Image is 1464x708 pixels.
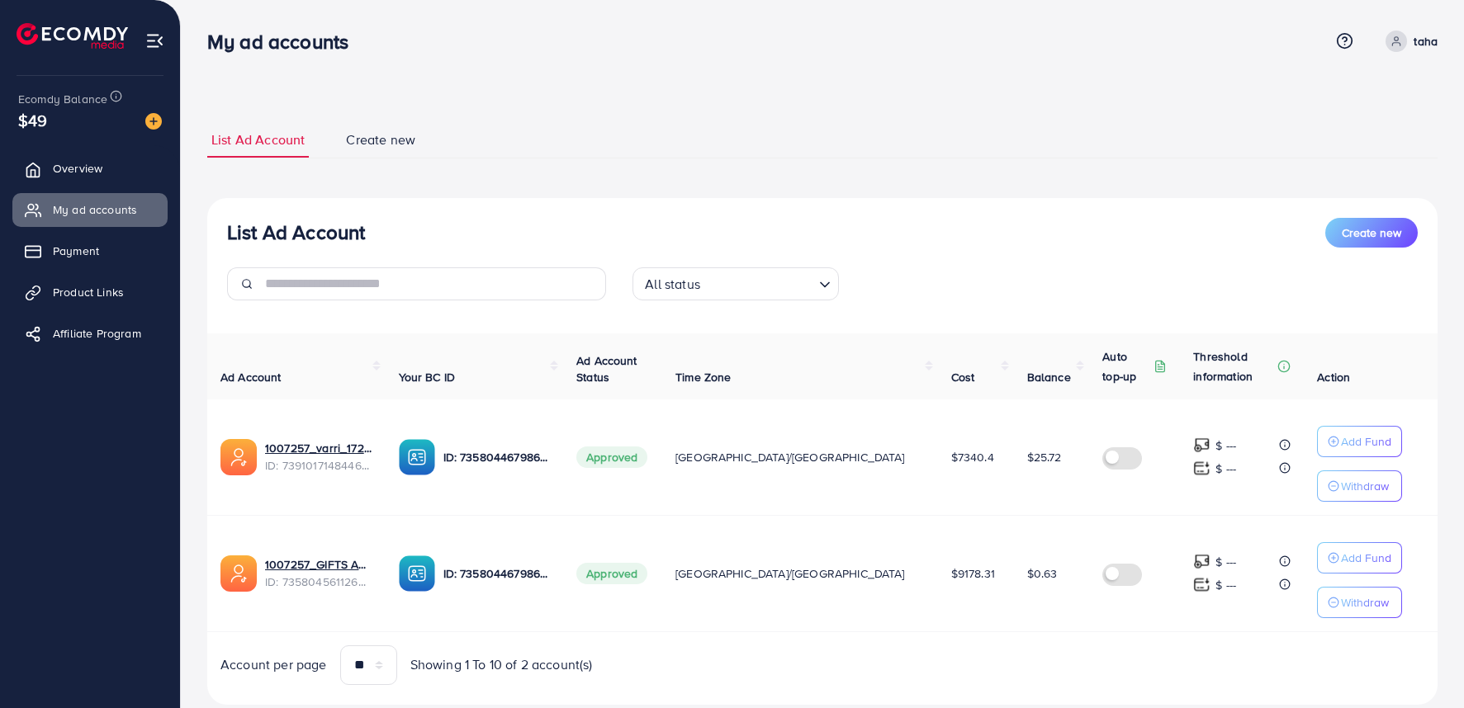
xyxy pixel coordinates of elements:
[12,317,168,350] a: Affiliate Program
[1193,553,1211,570] img: top-up amount
[675,565,905,582] span: [GEOGRAPHIC_DATA]/[GEOGRAPHIC_DATA]
[1379,31,1438,52] a: taha
[12,193,168,226] a: My ad accounts
[53,325,141,342] span: Affiliate Program
[1317,542,1402,573] button: Add Fund
[145,31,164,50] img: menu
[675,369,731,385] span: Time Zone
[443,564,551,583] p: ID: 7358044679864254480
[1317,470,1402,502] button: Withdraw
[633,267,839,300] div: Search for option
[1193,460,1211,477] img: top-up amount
[1215,552,1236,572] p: $ ---
[1341,548,1391,568] p: Add Fund
[145,113,162,130] img: image
[1027,565,1058,582] span: $0.63
[576,446,647,468] span: Approved
[1394,634,1452,696] iframe: Chat
[211,130,305,149] span: List Ad Account
[642,272,704,296] span: All status
[1102,347,1150,386] p: Auto top-up
[1317,587,1402,618] button: Withdraw
[265,573,372,590] span: ID: 7358045611263918081
[1317,426,1402,457] button: Add Fund
[12,234,168,267] a: Payment
[207,30,362,54] h3: My ad accounts
[410,655,593,674] span: Showing 1 To 10 of 2 account(s)
[220,555,257,592] img: ic-ads-acc.e4c84228.svg
[1341,432,1391,451] p: Add Fund
[53,243,99,259] span: Payment
[1027,449,1062,465] span: $25.72
[265,457,372,474] span: ID: 7391017148446998544
[1193,437,1211,454] img: top-up amount
[53,201,137,218] span: My ad accounts
[53,284,124,300] span: Product Links
[12,152,168,185] a: Overview
[227,220,365,244] h3: List Ad Account
[1193,576,1211,593] img: top-up amount
[399,555,435,592] img: ic-ba-acc.ded83a64.svg
[951,369,975,385] span: Cost
[53,160,102,177] span: Overview
[220,655,327,674] span: Account per page
[951,449,994,465] span: $7340.4
[951,565,995,582] span: $9178.31
[1341,476,1389,496] p: Withdraw
[1317,369,1350,385] span: Action
[399,369,456,385] span: Your BC ID
[1325,218,1418,248] button: Create new
[265,556,372,573] a: 1007257_GIFTS ADS_1713178508862
[265,440,372,474] div: <span class='underline'>1007257_varri_1720855285387</span></br>7391017148446998544
[1215,575,1236,595] p: $ ---
[705,269,813,296] input: Search for option
[399,439,435,475] img: ic-ba-acc.ded83a64.svg
[443,447,551,467] p: ID: 7358044679864254480
[576,352,637,385] span: Ad Account Status
[675,449,905,465] span: [GEOGRAPHIC_DATA]/[GEOGRAPHIC_DATA]
[1027,369,1071,385] span: Balance
[576,563,647,584] span: Approved
[220,369,282,385] span: Ad Account
[1342,224,1401,241] span: Create new
[1215,436,1236,455] p: $ ---
[18,91,107,107] span: Ecomdy Balance
[17,23,128,49] img: logo
[18,108,47,132] span: $49
[220,439,257,475] img: ic-ads-acc.e4c84228.svg
[1414,31,1438,51] p: taha
[1341,592,1389,612] p: Withdraw
[265,440,372,456] a: 1007257_varri_1720855285387
[1193,347,1274,386] p: Threshold information
[1215,459,1236,479] p: $ ---
[265,556,372,590] div: <span class='underline'>1007257_GIFTS ADS_1713178508862</span></br>7358045611263918081
[12,276,168,309] a: Product Links
[346,130,415,149] span: Create new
